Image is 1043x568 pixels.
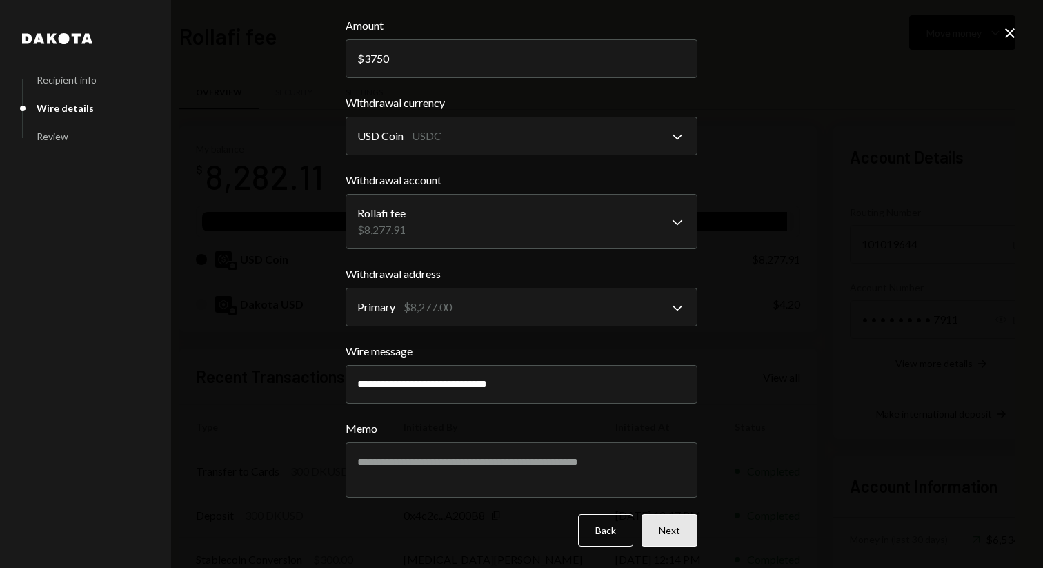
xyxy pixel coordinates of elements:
[346,343,697,360] label: Wire message
[346,420,697,437] label: Memo
[346,117,697,155] button: Withdrawal currency
[346,288,697,326] button: Withdrawal address
[346,194,697,249] button: Withdrawal account
[404,299,452,315] div: $8,277.00
[346,17,697,34] label: Amount
[346,266,697,282] label: Withdrawal address
[346,172,697,188] label: Withdrawal account
[37,74,97,86] div: Recipient info
[357,52,364,65] div: $
[642,514,697,547] button: Next
[578,514,633,547] button: Back
[37,130,68,142] div: Review
[37,102,94,114] div: Wire details
[346,39,697,78] input: 0.00
[412,128,441,144] div: USDC
[346,95,697,111] label: Withdrawal currency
